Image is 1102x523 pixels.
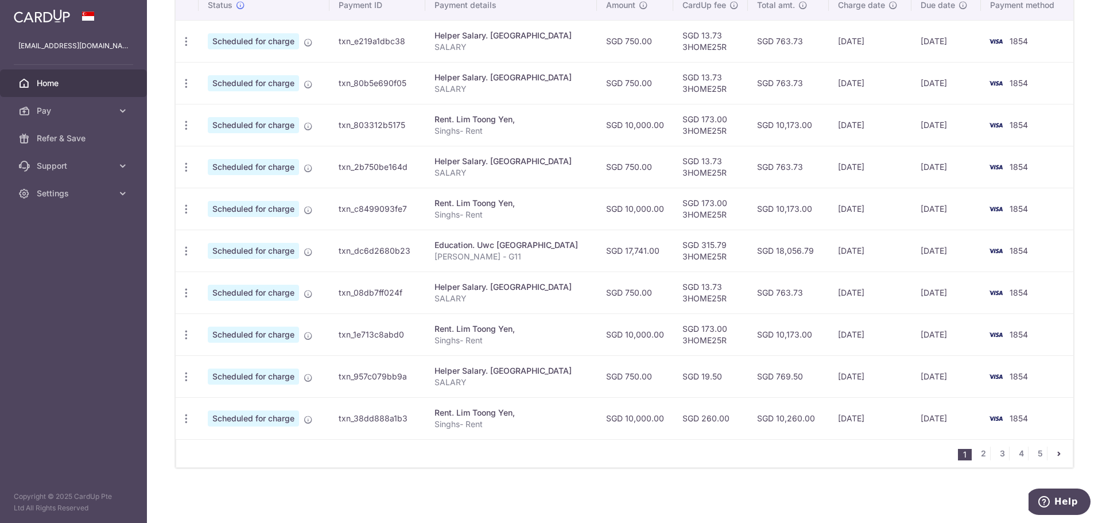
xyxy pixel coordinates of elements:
div: Helper Salary. [GEOGRAPHIC_DATA] [434,365,588,377]
span: Scheduled for charge [208,285,299,301]
p: SALARY [434,377,588,388]
div: Education. Uwc [GEOGRAPHIC_DATA] [434,239,588,251]
span: 1854 [1010,413,1028,423]
td: SGD 10,000.00 [597,397,673,439]
td: SGD 750.00 [597,355,673,397]
span: Scheduled for charge [208,369,299,385]
td: SGD 173.00 3HOME25R [673,313,748,355]
td: [DATE] [829,397,911,439]
span: Scheduled for charge [208,201,299,217]
td: [DATE] [911,313,981,355]
td: [DATE] [911,272,981,313]
span: Scheduled for charge [208,117,299,133]
span: Pay [37,105,112,117]
p: [PERSON_NAME] - G11 [434,251,588,262]
td: [DATE] [911,62,981,104]
div: Rent. Lim Toong Yen, [434,407,588,419]
td: txn_e219a1dbc38 [329,20,425,62]
span: Scheduled for charge [208,75,299,91]
span: 1854 [1010,330,1028,339]
td: [DATE] [829,313,911,355]
td: SGD 750.00 [597,146,673,188]
p: [EMAIL_ADDRESS][DOMAIN_NAME] [18,40,129,52]
td: [DATE] [911,20,981,62]
td: [DATE] [829,272,911,313]
td: SGD 763.73 [748,20,829,62]
p: SALARY [434,293,588,304]
td: [DATE] [829,146,911,188]
td: SGD 750.00 [597,272,673,313]
a: 5 [1033,447,1047,460]
span: 1854 [1010,204,1028,214]
span: Scheduled for charge [208,410,299,427]
img: Bank Card [984,244,1007,258]
td: SGD 13.73 3HOME25R [673,20,748,62]
div: Helper Salary. [GEOGRAPHIC_DATA] [434,72,588,83]
span: 1854 [1010,162,1028,172]
li: 1 [958,449,972,460]
td: txn_c8499093fe7 [329,188,425,230]
td: SGD 763.73 [748,146,829,188]
td: [DATE] [829,355,911,397]
span: 1854 [1010,288,1028,297]
p: Singhs- Rent [434,419,588,430]
td: SGD 10,000.00 [597,188,673,230]
td: [DATE] [829,188,911,230]
span: Settings [37,188,112,199]
img: Bank Card [984,160,1007,174]
div: Rent. Lim Toong Yen, [434,323,588,335]
p: Singhs- Rent [434,125,588,137]
img: Bank Card [984,286,1007,300]
td: SGD 10,000.00 [597,313,673,355]
img: Bank Card [984,76,1007,90]
td: SGD 17,741.00 [597,230,673,272]
p: SALARY [434,83,588,95]
td: SGD 19.50 [673,355,748,397]
td: SGD 173.00 3HOME25R [673,104,748,146]
td: SGD 260.00 [673,397,748,439]
img: CardUp [14,9,70,23]
td: [DATE] [911,355,981,397]
div: Helper Salary. [GEOGRAPHIC_DATA] [434,156,588,167]
div: Helper Salary. [GEOGRAPHIC_DATA] [434,281,588,293]
td: SGD 13.73 3HOME25R [673,62,748,104]
img: Bank Card [984,370,1007,383]
td: txn_08db7ff024f [329,272,425,313]
td: txn_803312b5175 [329,104,425,146]
span: Support [37,160,112,172]
td: SGD 10,000.00 [597,104,673,146]
td: [DATE] [829,104,911,146]
img: Bank Card [984,328,1007,342]
td: SGD 10,173.00 [748,188,829,230]
span: Scheduled for charge [208,159,299,175]
span: Scheduled for charge [208,243,299,259]
img: Bank Card [984,202,1007,216]
td: txn_38dd888a1b3 [329,397,425,439]
nav: pager [958,440,1073,467]
td: [DATE] [911,146,981,188]
td: SGD 315.79 3HOME25R [673,230,748,272]
td: txn_80b5e690f05 [329,62,425,104]
div: Helper Salary. [GEOGRAPHIC_DATA] [434,30,588,41]
p: Singhs- Rent [434,209,588,220]
td: SGD 18,056.79 [748,230,829,272]
a: 2 [976,447,990,460]
img: Bank Card [984,412,1007,425]
span: Refer & Save [37,133,112,144]
span: 1854 [1010,246,1028,255]
td: [DATE] [829,230,911,272]
span: Home [37,78,112,89]
td: SGD 763.73 [748,272,829,313]
td: [DATE] [911,188,981,230]
td: txn_2b750be164d [329,146,425,188]
span: 1854 [1010,371,1028,381]
td: SGD 10,260.00 [748,397,829,439]
td: SGD 173.00 3HOME25R [673,188,748,230]
span: Scheduled for charge [208,33,299,49]
td: SGD 750.00 [597,62,673,104]
span: 1854 [1010,120,1028,130]
td: SGD 10,173.00 [748,313,829,355]
a: 3 [995,447,1009,460]
iframe: Opens a widget where you can find more information [1029,489,1091,517]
